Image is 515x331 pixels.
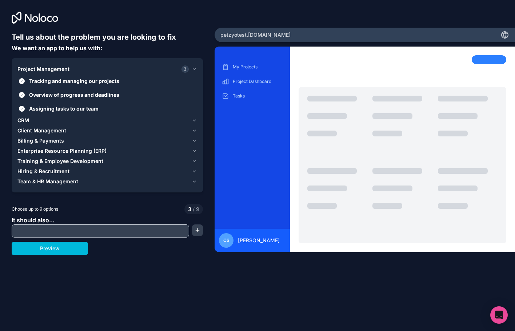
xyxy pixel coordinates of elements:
span: We want an app to help us with: [12,44,102,52]
div: Project Management3 [17,74,197,115]
p: My Projects [233,64,283,70]
span: Project Management [17,65,69,73]
button: Enterprise Resource Planning (ERP) [17,146,197,156]
button: Client Management [17,125,197,136]
span: Training & Employee Development [17,157,103,165]
span: Assigning tasks to our team [29,105,196,112]
button: Team & HR Management [17,176,197,187]
button: Training & Employee Development [17,156,197,166]
p: Project Dashboard [233,79,283,84]
div: scrollable content [220,61,284,223]
span: / [193,206,195,212]
span: 9 [191,206,199,213]
span: Choose up to 9 options [12,206,58,212]
span: 3 [188,206,191,213]
button: Tracking and managing our projects [19,78,25,84]
button: Preview [12,242,88,255]
span: Client Management [17,127,66,134]
span: [PERSON_NAME] [238,237,280,244]
span: CS [223,238,229,243]
span: Enterprise Resource Planning (ERP) [17,147,107,155]
span: It should also... [12,216,55,224]
span: Hiring & Recruitment [17,168,69,175]
span: petzyotest .[DOMAIN_NAME] [220,31,291,39]
button: Project Management3 [17,64,197,74]
span: 3 [181,65,189,73]
button: Overview of progress and deadlines [19,92,25,98]
span: Tracking and managing our projects [29,77,196,85]
button: CRM [17,115,197,125]
span: Team & HR Management [17,178,78,185]
button: Hiring & Recruitment [17,166,197,176]
p: Tasks [233,93,283,99]
span: Billing & Payments [17,137,64,144]
span: Overview of progress and deadlines [29,91,196,99]
span: CRM [17,117,29,124]
div: Open Intercom Messenger [490,306,508,324]
h6: Tell us about the problem you are looking to fix [12,32,203,42]
button: Assigning tasks to our team [19,106,25,112]
button: Billing & Payments [17,136,197,146]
